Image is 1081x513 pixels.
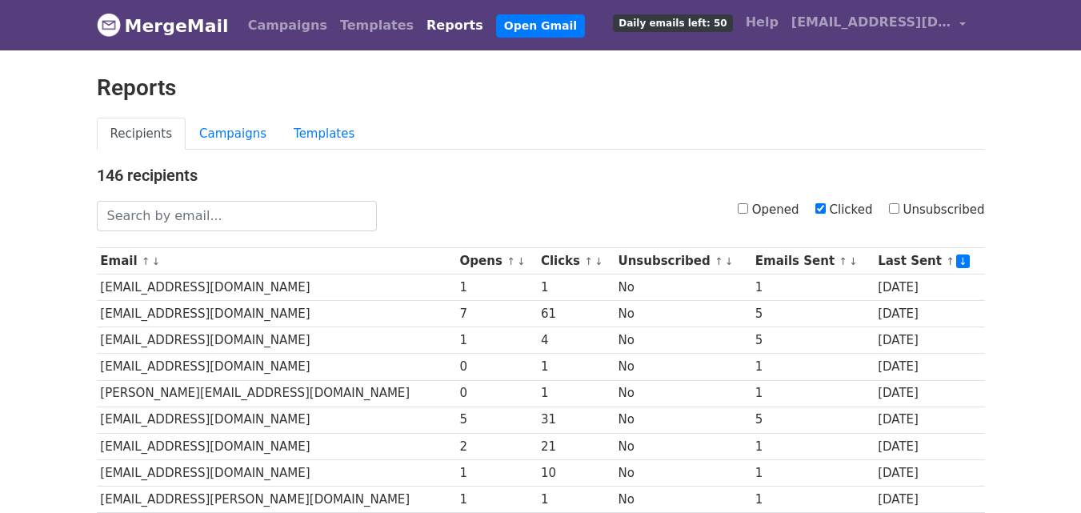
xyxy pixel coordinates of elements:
[506,255,515,267] a: ↑
[849,255,858,267] a: ↓
[874,301,984,327] td: [DATE]
[537,275,615,301] td: 1
[584,255,593,267] a: ↑
[751,275,874,301] td: 1
[152,255,161,267] a: ↓
[874,275,984,301] td: [DATE]
[456,380,537,407] td: 0
[751,459,874,486] td: 1
[595,255,603,267] a: ↓
[956,254,970,268] a: ↓
[874,433,984,459] td: [DATE]
[97,486,456,512] td: [EMAIL_ADDRESS][PERSON_NAME][DOMAIN_NAME]
[97,74,985,102] h2: Reports
[97,13,121,37] img: MergeMail logo
[537,327,615,354] td: 4
[517,255,526,267] a: ↓
[456,486,537,512] td: 1
[537,248,615,275] th: Clicks
[615,433,751,459] td: No
[456,433,537,459] td: 2
[715,255,723,267] a: ↑
[874,407,984,433] td: [DATE]
[739,6,785,38] a: Help
[615,301,751,327] td: No
[615,380,751,407] td: No
[280,118,368,150] a: Templates
[97,118,186,150] a: Recipients
[615,407,751,433] td: No
[97,166,985,185] h4: 146 recipients
[615,354,751,380] td: No
[97,433,456,459] td: [EMAIL_ADDRESS][DOMAIN_NAME]
[97,380,456,407] td: [PERSON_NAME][EMAIL_ADDRESS][DOMAIN_NAME]
[537,354,615,380] td: 1
[456,407,537,433] td: 5
[97,248,456,275] th: Email
[751,407,874,433] td: 5
[186,118,280,150] a: Campaigns
[97,459,456,486] td: [EMAIL_ADDRESS][DOMAIN_NAME]
[751,354,874,380] td: 1
[615,275,751,301] td: No
[751,301,874,327] td: 5
[785,6,972,44] a: [EMAIL_ADDRESS][DOMAIN_NAME]
[456,354,537,380] td: 0
[725,255,734,267] a: ↓
[607,6,739,38] a: Daily emails left: 50
[334,10,420,42] a: Templates
[537,407,615,433] td: 31
[751,248,874,275] th: Emails Sent
[142,255,150,267] a: ↑
[874,486,984,512] td: [DATE]
[97,407,456,433] td: [EMAIL_ADDRESS][DOMAIN_NAME]
[496,14,585,38] a: Open Gmail
[615,459,751,486] td: No
[839,255,847,267] a: ↑
[537,486,615,512] td: 1
[615,327,751,354] td: No
[537,301,615,327] td: 61
[97,327,456,354] td: [EMAIL_ADDRESS][DOMAIN_NAME]
[456,327,537,354] td: 1
[874,380,984,407] td: [DATE]
[456,301,537,327] td: 7
[738,203,748,214] input: Opened
[537,380,615,407] td: 1
[751,486,874,512] td: 1
[874,459,984,486] td: [DATE]
[791,13,951,32] span: [EMAIL_ADDRESS][DOMAIN_NAME]
[242,10,334,42] a: Campaigns
[874,248,984,275] th: Last Sent
[615,486,751,512] td: No
[946,255,955,267] a: ↑
[97,354,456,380] td: [EMAIL_ADDRESS][DOMAIN_NAME]
[751,433,874,459] td: 1
[97,201,377,231] input: Search by email...
[615,248,751,275] th: Unsubscribed
[537,459,615,486] td: 10
[456,275,537,301] td: 1
[815,201,873,219] label: Clicked
[456,459,537,486] td: 1
[537,433,615,459] td: 21
[420,10,490,42] a: Reports
[97,301,456,327] td: [EMAIL_ADDRESS][DOMAIN_NAME]
[97,275,456,301] td: [EMAIL_ADDRESS][DOMAIN_NAME]
[751,380,874,407] td: 1
[738,201,799,219] label: Opened
[613,14,732,32] span: Daily emails left: 50
[889,201,985,219] label: Unsubscribed
[874,327,984,354] td: [DATE]
[874,354,984,380] td: [DATE]
[456,248,537,275] th: Opens
[815,203,826,214] input: Clicked
[751,327,874,354] td: 5
[889,203,899,214] input: Unsubscribed
[97,9,229,42] a: MergeMail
